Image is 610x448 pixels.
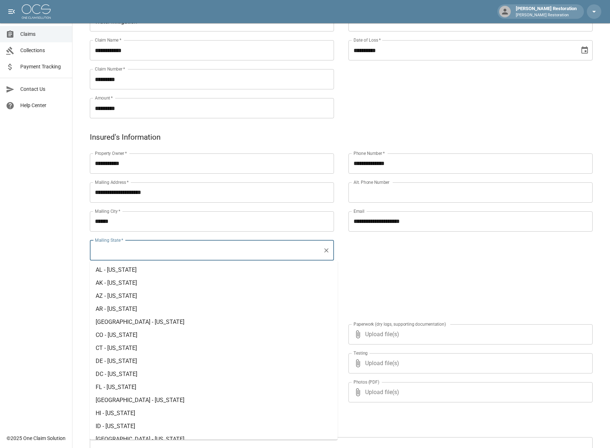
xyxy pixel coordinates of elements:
div: © 2025 One Claim Solution [7,435,66,442]
label: Photos (PDF) [354,379,379,385]
span: DC - [US_STATE] [96,371,137,377]
span: AR - [US_STATE] [96,305,137,312]
label: Property Owner [95,150,127,156]
button: open drawer [4,4,19,19]
span: CO - [US_STATE] [96,331,137,338]
img: ocs-logo-white-transparent.png [22,4,51,19]
span: ID - [US_STATE] [96,423,135,430]
span: AZ - [US_STATE] [96,292,137,299]
span: DE - [US_STATE] [96,358,137,364]
label: Phone Number [354,150,385,156]
button: Choose date, selected date is Sep 9, 2025 [577,43,592,58]
span: FL - [US_STATE] [96,384,136,390]
span: HI - [US_STATE] [96,410,135,417]
label: Mailing City [95,208,121,214]
label: Amount [95,95,113,101]
label: Alt. Phone Number [354,179,389,185]
span: Upload file(s) [365,353,573,373]
label: Mailing Address [95,179,129,185]
span: Upload file(s) [365,382,573,402]
span: [GEOGRAPHIC_DATA] - [US_STATE] [96,436,184,443]
label: Paperwork (dry logs, supporting documentation) [354,321,446,327]
span: Upload file(s) [365,324,573,345]
button: Clear [321,245,331,255]
span: [GEOGRAPHIC_DATA] - [US_STATE] [96,397,184,403]
span: Claims [20,30,66,38]
span: Payment Tracking [20,63,66,71]
span: AL - [US_STATE] [96,266,137,273]
span: Contact Us [20,85,66,93]
label: Email [354,208,364,214]
label: Date of Loss [354,37,381,43]
p: [PERSON_NAME] Restoration [516,12,577,18]
label: Mailing State [95,237,123,243]
span: Collections [20,47,66,54]
span: [GEOGRAPHIC_DATA] - [US_STATE] [96,318,184,325]
div: [PERSON_NAME] Restoration [513,5,580,18]
label: Testing [354,350,368,356]
label: Claim Name [95,37,121,43]
span: CT - [US_STATE] [96,345,137,351]
span: AK - [US_STATE] [96,279,137,286]
span: Help Center [20,102,66,109]
label: Claim Number [95,66,125,72]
